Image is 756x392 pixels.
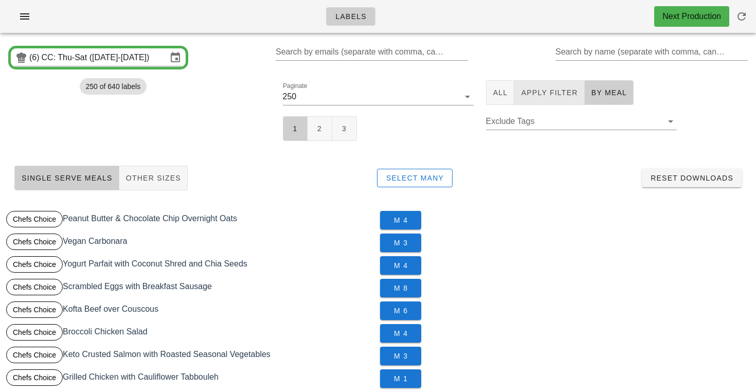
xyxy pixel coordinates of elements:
span: Reset Downloads [650,174,733,182]
div: Exclude Tags [486,113,677,130]
span: M 1 [388,375,413,383]
div: Next Production [662,10,721,23]
button: 1 [283,116,308,141]
span: M 6 [388,307,413,315]
span: 1 [290,124,301,133]
span: Other Sizes [125,174,181,182]
span: 250 of 640 labels [86,78,141,95]
span: Chefs Choice [13,370,56,385]
span: Chefs Choice [13,211,56,227]
span: By Meal [591,88,627,97]
span: M 3 [388,239,413,247]
div: Broccoli Chicken Salad [4,322,378,345]
button: 2 [308,116,332,141]
button: By Meal [585,80,634,105]
div: Peanut Butter & Chocolate Chip Overnight Oats [4,209,378,231]
button: All [486,80,515,105]
span: Chefs Choice [13,347,56,363]
span: Labels [335,12,367,21]
label: Paginate [283,82,307,90]
div: Scrambled Eggs with Breakfast Sausage [4,277,378,299]
div: Kofta Beef over Couscous [4,299,378,322]
span: M 4 [388,329,413,337]
span: M 4 [388,261,413,270]
button: Select Many [377,169,453,187]
button: M 1 [380,369,421,388]
span: Chefs Choice [13,302,56,317]
span: Chefs Choice [13,325,56,340]
div: Keto Crusted Salmon with Roasted Seasonal Vegetables [4,345,378,367]
button: M 4 [380,256,421,275]
button: Reset Downloads [642,169,742,187]
button: M 3 [380,234,421,252]
span: Apply Filter [520,88,578,97]
button: M 3 [380,347,421,365]
button: M 8 [380,279,421,297]
span: Single Serve Meals [21,174,113,182]
span: All [493,88,508,97]
a: Labels [326,7,375,26]
span: Chefs Choice [13,234,56,250]
div: (6) [29,52,42,63]
button: M 4 [380,324,421,343]
div: Grilled Chicken with Cauliflower Tabbouleh [4,367,378,390]
div: Vegan Carbonara [4,231,378,254]
span: Chefs Choice [13,279,56,295]
span: 2 [314,124,326,133]
span: 3 [338,124,350,133]
button: Single Serve Meals [14,166,119,190]
span: M 4 [388,216,413,224]
span: M 8 [388,284,413,292]
span: Chefs Choice [13,257,56,272]
span: M 3 [388,352,413,360]
div: Paginate250 [283,88,474,105]
button: M 4 [380,211,421,229]
button: M 6 [380,301,421,320]
div: 250 [283,92,297,101]
button: Apply Filter [514,80,584,105]
div: Yogurt Parfait with Coconut Shred and Chia Seeds [4,254,378,277]
button: Other Sizes [119,166,188,190]
span: Select Many [386,174,444,182]
button: 3 [332,116,357,141]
